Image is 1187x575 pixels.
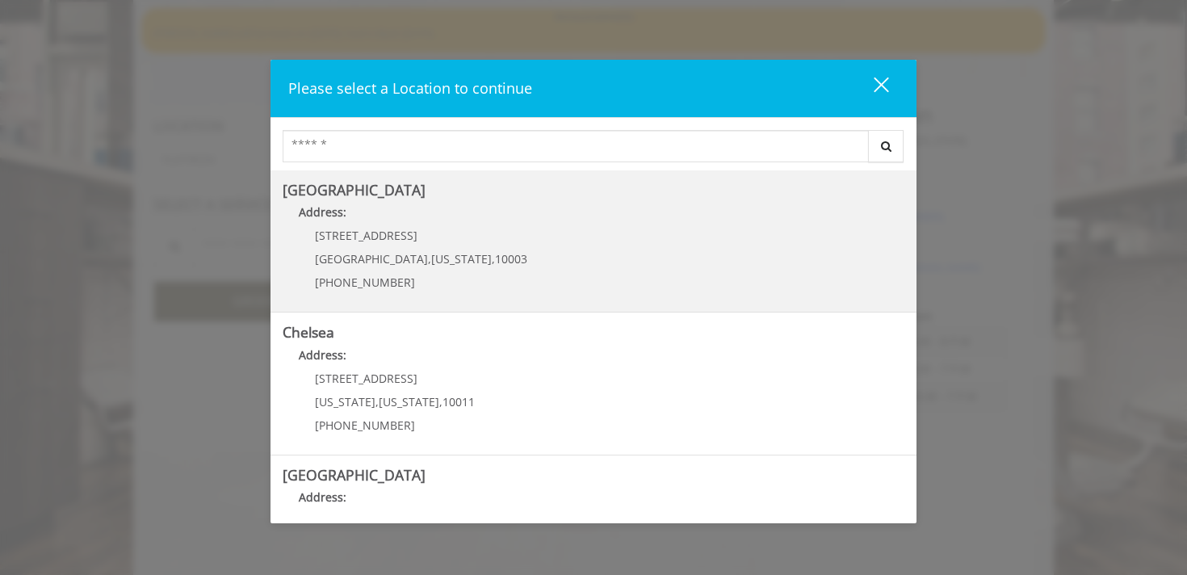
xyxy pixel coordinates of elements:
span: Please select a Location to continue [288,78,532,98]
span: , [428,251,431,267]
span: [US_STATE] [379,394,439,409]
span: [STREET_ADDRESS] [315,371,417,386]
span: [STREET_ADDRESS] [315,228,417,243]
span: [US_STATE] [431,251,492,267]
b: [GEOGRAPHIC_DATA] [283,180,426,199]
span: 10011 [443,394,475,409]
div: Center Select [283,130,904,170]
span: [PHONE_NUMBER] [315,418,415,433]
b: Address: [299,347,346,363]
span: , [375,394,379,409]
b: [GEOGRAPHIC_DATA] [283,465,426,485]
i: Search button [877,141,895,152]
span: [PHONE_NUMBER] [315,275,415,290]
button: close dialog [844,72,899,105]
input: Search Center [283,130,869,162]
div: close dialog [855,76,887,100]
b: Address: [299,204,346,220]
b: Chelsea [283,322,334,342]
span: 10003 [495,251,527,267]
span: [US_STATE] [315,394,375,409]
span: [GEOGRAPHIC_DATA] [315,251,428,267]
span: , [492,251,495,267]
b: Address: [299,489,346,505]
span: , [439,394,443,409]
